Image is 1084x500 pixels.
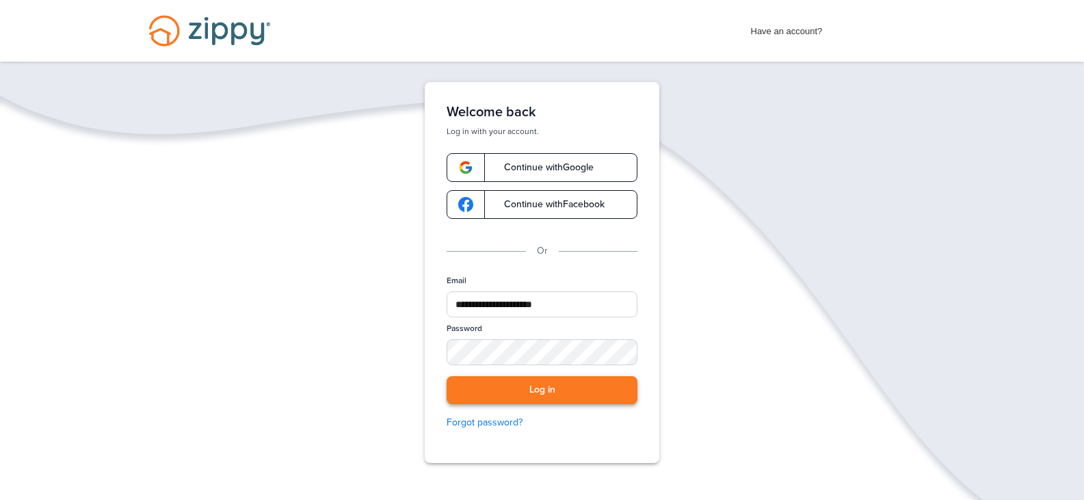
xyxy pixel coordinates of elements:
label: Email [447,275,466,287]
button: Log in [447,376,637,404]
input: Password [447,339,637,365]
input: Email [447,291,637,317]
span: Have an account? [751,17,823,39]
p: Or [537,244,548,259]
img: google-logo [458,197,473,212]
p: Log in with your account. [447,126,637,137]
h1: Welcome back [447,104,637,120]
span: Continue with Facebook [490,200,605,209]
img: google-logo [458,160,473,175]
a: google-logoContinue withFacebook [447,190,637,219]
a: google-logoContinue withGoogle [447,153,637,182]
span: Continue with Google [490,163,594,172]
label: Password [447,323,482,334]
a: Forgot password? [447,415,637,430]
